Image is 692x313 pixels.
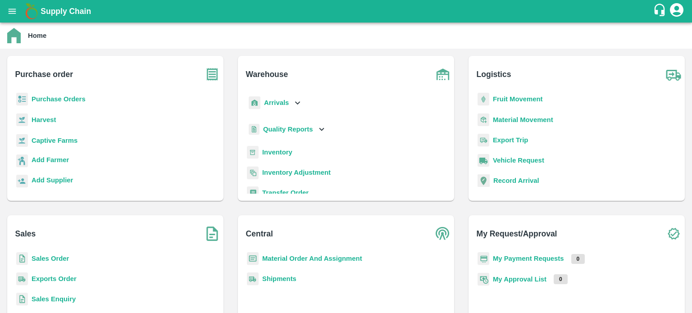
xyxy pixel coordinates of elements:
[32,137,77,144] a: Captive Farms
[247,120,327,139] div: Quality Reports
[2,1,23,22] button: open drawer
[247,186,259,200] img: whTransfer
[32,95,86,103] a: Purchase Orders
[263,126,313,133] b: Quality Reports
[32,155,69,167] a: Add Farmer
[262,275,296,282] a: Shipments
[16,113,28,127] img: harvest
[246,227,273,240] b: Central
[493,276,546,283] a: My Approval List
[16,175,28,188] img: supplier
[262,169,331,176] a: Inventory Adjustment
[662,222,685,245] img: check
[16,93,28,106] img: reciept
[662,63,685,86] img: truck
[246,68,288,81] b: Warehouse
[249,124,259,135] img: qualityReport
[15,227,36,240] b: Sales
[478,174,490,187] img: recordArrival
[32,295,76,303] a: Sales Enquiry
[201,63,223,86] img: purchase
[247,146,259,159] img: whInventory
[432,63,454,86] img: warehouse
[16,293,28,306] img: sales
[41,7,91,16] b: Supply Chain
[247,166,259,179] img: inventory
[249,96,260,109] img: whArrival
[32,175,73,187] a: Add Supplier
[247,272,259,286] img: shipments
[432,222,454,245] img: central
[41,5,653,18] a: Supply Chain
[247,252,259,265] img: centralMaterial
[478,134,489,147] img: delivery
[478,272,489,286] img: approval
[201,222,223,245] img: soSales
[16,134,28,147] img: harvest
[23,2,41,20] img: logo
[262,189,309,196] a: Transfer Order
[15,68,73,81] b: Purchase order
[32,177,73,184] b: Add Supplier
[478,93,489,106] img: fruit
[653,3,669,19] div: customer-support
[478,113,489,127] img: material
[478,154,489,167] img: vehicle
[493,157,544,164] a: Vehicle Request
[493,136,528,144] a: Export Trip
[493,95,543,103] a: Fruit Movement
[477,227,557,240] b: My Request/Approval
[32,255,69,262] a: Sales Order
[669,2,685,21] div: account of current user
[262,149,292,156] a: Inventory
[7,28,21,43] img: home
[32,156,69,163] b: Add Farmer
[493,255,564,262] a: My Payment Requests
[262,255,362,262] a: Material Order And Assignment
[493,177,539,184] a: Record Arrival
[32,275,77,282] a: Exports Order
[571,254,585,264] p: 0
[264,99,289,106] b: Arrivals
[32,116,56,123] a: Harvest
[16,154,28,168] img: farmer
[28,32,46,39] b: Home
[247,93,303,113] div: Arrivals
[493,116,553,123] a: Material Movement
[477,68,511,81] b: Logistics
[478,252,489,265] img: payment
[16,272,28,286] img: shipments
[554,274,568,284] p: 0
[16,252,28,265] img: sales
